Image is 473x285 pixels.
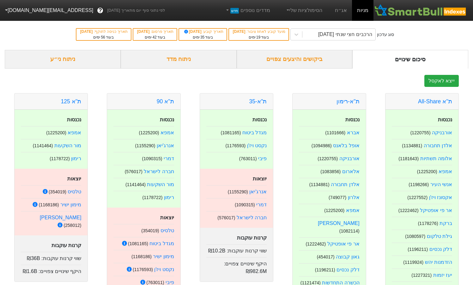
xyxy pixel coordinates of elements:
[133,267,153,272] small: ( 1176593 )
[144,169,174,174] a: חברה לישראל
[403,260,423,265] small: ( 1119924 )
[346,208,360,213] a: אמפא
[157,98,174,105] a: ת''א 90
[206,257,267,275] div: היקף שינויים צפויים :
[233,29,246,34] span: [DATE]
[40,215,82,220] a: [PERSON_NAME]
[337,98,360,105] a: ת''א-רימון
[147,182,174,187] a: מור השקעות
[347,130,360,135] a: אברא
[135,143,155,148] small: ( 1155290 )
[410,130,431,135] small: ( 1220755 )
[320,169,341,174] small: ( 1083856 )
[164,156,174,161] a: דמרי
[54,143,81,148] a: מור השקעות
[237,215,267,220] a: חברה לישראל
[430,182,452,187] a: אנשי העיר
[438,117,452,122] strong: נכנסות
[222,4,273,17] a: מדדים נוספיםחדש
[317,254,335,259] small: ( 454017 )
[61,98,81,105] a: ת''א 125
[440,221,452,226] a: ברקת
[137,29,151,34] span: [DATE]
[424,143,452,148] a: אלדן תחבורה
[208,248,226,253] span: ₪10.2B
[21,265,81,275] div: היקף שינויים צפויים :
[329,195,346,200] small: ( 749077 )
[407,195,428,200] small: ( 1227552 )
[68,189,81,194] a: טלסיס
[315,267,335,272] small: ( 1196211 )
[160,215,174,220] strong: יוצאות
[136,29,174,34] div: תאריך פרסום :
[318,221,360,226] a: [PERSON_NAME]
[182,29,223,34] div: תאריך קובע :
[5,50,121,69] div: ניתוח ני״ע
[46,130,66,135] small: ( 1225200 )
[221,130,241,135] small: ( 1081165 )
[27,256,40,261] span: ₪36B
[64,223,81,228] small: ( 258012 )
[424,75,459,87] button: ייצא לאקסל
[230,8,239,14] span: חדש
[68,130,81,135] a: אמפא
[157,143,174,148] a: אנרג'יאן
[67,176,81,181] strong: יוצאות
[217,215,235,220] small: ( 576017 )
[283,4,325,17] a: הסימולציות שלי
[23,269,37,274] span: ₪1.6B
[432,130,452,135] a: אורבניקה
[342,169,360,174] a: אלארום
[71,156,81,161] a: רימון
[99,6,102,15] span: ?
[418,221,438,226] small: ( 1178276 )
[253,176,267,181] strong: יוצאות
[131,254,152,259] small: ( 1168186 )
[161,228,174,233] a: טלסיס
[154,267,174,272] a: נקסט ויז'ן
[318,31,372,38] div: הרכבים חצי שנתי [DATE]
[411,273,432,278] small: ( 1227321 )
[125,182,146,187] small: ( 1141464 )
[405,234,425,239] small: ( 1080597 )
[50,156,70,161] small: ( 1178722 )
[348,195,360,200] a: אלרון
[200,35,204,39] span: 35
[80,34,128,40] div: בעוד ימים
[252,117,267,122] strong: נכנסות
[339,228,360,233] small: ( 1082114 )
[247,143,267,148] a: נקסט ויז'ן
[427,233,452,239] a: גילת טלקום
[327,241,360,246] a: אר פי אופטיקל
[153,254,174,259] a: מימון ישיר
[33,143,53,148] small: ( 1141464 )
[232,29,285,34] div: מועד קובע לאחוז ציבור :
[331,182,359,187] a: אלדן תחבורה
[239,156,257,161] small: ( 763011 )
[161,130,174,135] a: אמפא
[242,130,267,135] a: מגדל ביטוח
[237,50,353,69] div: ביקושים והיצעים צפויים
[246,269,267,274] span: ₪982.6M
[309,182,330,187] small: ( 1134881 )
[141,228,159,233] small: ( 354019 )
[121,50,237,69] div: ניתוח מדד
[345,117,360,122] strong: נכנסות
[228,189,248,194] small: ( 1155290 )
[52,243,81,248] strong: קרנות עוקבות
[333,143,359,148] a: אופל בלאנס
[433,272,452,278] a: יעז יזמות
[152,35,156,39] span: 42
[337,267,359,272] a: דלק נכסים
[402,143,422,148] small: ( 1134881 )
[418,98,452,105] a: ת''א All-Share
[429,246,452,252] a: דלק נכסים
[107,7,165,14] span: לפי נתוני סוף יום מתאריך [DATE]
[420,208,452,213] a: אר פי אופטיקל
[417,169,437,174] small: ( 1225200 )
[408,247,428,252] small: ( 1196211 )
[183,29,203,34] span: [DATE]
[143,195,163,200] small: ( 1178722 )
[149,241,174,246] a: מגדל ביטוח
[258,156,267,161] a: פיבי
